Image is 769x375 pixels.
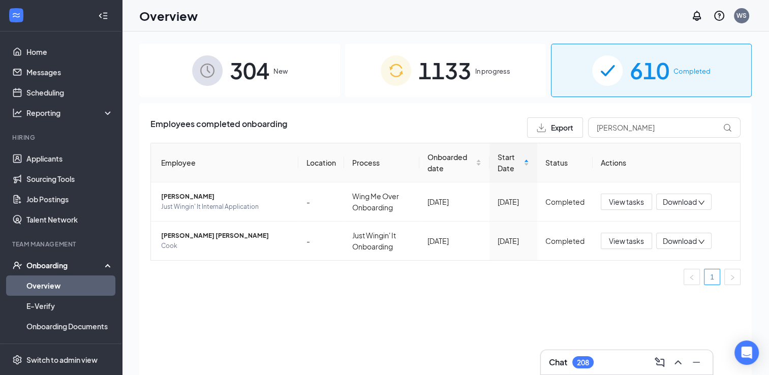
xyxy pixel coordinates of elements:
[475,66,510,76] span: In progress
[26,336,113,357] a: Activity log
[498,235,529,246] div: [DATE]
[704,269,720,285] a: 1
[601,233,652,249] button: View tasks
[670,354,686,370] button: ChevronUp
[26,62,113,82] a: Messages
[139,7,198,24] h1: Overview
[724,269,741,285] button: right
[344,222,419,260] td: Just Wingin' It Onboarding
[12,240,111,248] div: Team Management
[151,143,298,182] th: Employee
[630,53,669,88] span: 610
[663,236,697,246] span: Download
[690,356,702,368] svg: Minimize
[724,269,741,285] li: Next Page
[427,196,481,207] div: [DATE]
[344,182,419,222] td: Wing Me Over Onboarding
[298,222,344,260] td: -
[545,235,585,246] div: Completed
[551,124,573,131] span: Export
[161,241,290,251] span: Cook
[691,10,703,22] svg: Notifications
[729,274,735,280] span: right
[577,358,589,367] div: 208
[298,143,344,182] th: Location
[418,53,471,88] span: 1133
[12,133,111,142] div: Hiring
[498,196,529,207] div: [DATE]
[734,340,759,365] div: Open Intercom Messenger
[150,117,287,138] span: Employees completed onboarding
[663,197,697,207] span: Download
[26,260,105,270] div: Onboarding
[609,235,644,246] span: View tasks
[26,209,113,230] a: Talent Network
[654,356,666,368] svg: ComposeMessage
[12,108,22,118] svg: Analysis
[527,117,583,138] button: Export
[344,143,419,182] th: Process
[545,196,585,207] div: Completed
[593,143,740,182] th: Actions
[736,11,747,20] div: WS
[26,316,113,336] a: Onboarding Documents
[537,143,593,182] th: Status
[161,192,290,202] span: [PERSON_NAME]
[26,108,114,118] div: Reporting
[588,117,741,138] input: Search by Name, Job Posting, or Process
[419,143,489,182] th: Onboarded date
[98,11,108,21] svg: Collapse
[698,199,705,206] span: down
[26,169,113,189] a: Sourcing Tools
[652,354,668,370] button: ComposeMessage
[12,260,22,270] svg: UserCheck
[673,66,711,76] span: Completed
[273,66,288,76] span: New
[684,269,700,285] button: left
[11,10,21,20] svg: WorkstreamLogo
[26,148,113,169] a: Applicants
[161,202,290,212] span: Just Wingin' It Internal Application
[427,235,481,246] div: [DATE]
[298,182,344,222] td: -
[230,53,269,88] span: 304
[26,189,113,209] a: Job Postings
[689,274,695,280] span: left
[427,151,474,174] span: Onboarded date
[698,238,705,245] span: down
[161,231,290,241] span: [PERSON_NAME] [PERSON_NAME]
[684,269,700,285] li: Previous Page
[713,10,725,22] svg: QuestionInfo
[26,275,113,296] a: Overview
[498,151,521,174] span: Start Date
[12,355,22,365] svg: Settings
[26,355,98,365] div: Switch to admin view
[672,356,684,368] svg: ChevronUp
[549,357,567,368] h3: Chat
[609,196,644,207] span: View tasks
[26,82,113,103] a: Scheduling
[688,354,704,370] button: Minimize
[26,296,113,316] a: E-Verify
[26,42,113,62] a: Home
[601,194,652,210] button: View tasks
